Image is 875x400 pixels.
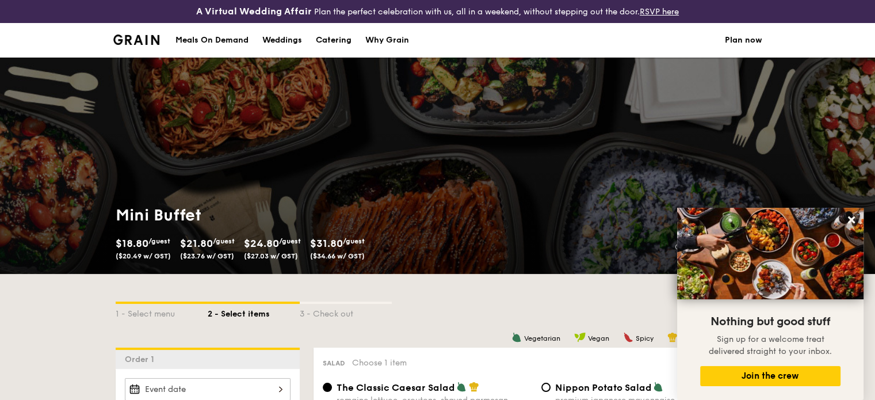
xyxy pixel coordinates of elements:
button: Join the crew [700,366,840,386]
img: Grain [113,35,160,45]
a: Catering [309,23,358,58]
div: 3 - Check out [300,304,392,320]
span: /guest [148,237,170,245]
img: icon-chef-hat.a58ddaea.svg [469,382,479,392]
a: Weddings [255,23,309,58]
img: icon-vegetarian.fe4039eb.svg [511,332,522,342]
img: DSC07876-Edit02-Large.jpeg [677,208,863,299]
input: Nippon Potato Saladpremium japanese mayonnaise, golden russet potato [541,383,551,392]
span: $24.80 [244,237,279,250]
span: ($34.66 w/ GST) [310,252,365,260]
a: Plan now [725,23,762,58]
a: Why Grain [358,23,416,58]
span: ($20.49 w/ GST) [116,252,171,260]
a: Meals On Demand [169,23,255,58]
span: Spicy [636,334,654,342]
div: 2 - Select items [208,304,300,320]
span: Choose 1 item [352,358,407,368]
span: Salad [323,359,345,367]
img: icon-vegetarian.fe4039eb.svg [653,382,663,392]
span: Sign up for a welcome treat delivered straight to your inbox. [709,334,832,356]
input: The Classic Caesar Saladromaine lettuce, croutons, shaved parmesan flakes, cherry tomatoes, house... [323,383,332,392]
button: Close [842,211,861,229]
div: Why Grain [365,23,409,58]
img: icon-vegan.f8ff3823.svg [574,332,586,342]
div: Meals On Demand [175,23,249,58]
h1: Mini Buffet [116,205,433,226]
a: Logotype [113,35,160,45]
a: RSVP here [640,7,679,17]
span: $18.80 [116,237,148,250]
img: icon-vegetarian.fe4039eb.svg [456,382,467,392]
div: Catering [316,23,351,58]
div: 1 - Select menu [116,304,208,320]
span: $21.80 [180,237,213,250]
span: /guest [343,237,365,245]
span: $31.80 [310,237,343,250]
h4: A Virtual Wedding Affair [196,5,312,18]
span: Vegan [588,334,609,342]
span: /guest [279,237,301,245]
span: ($27.03 w/ GST) [244,252,298,260]
span: /guest [213,237,235,245]
div: Weddings [262,23,302,58]
span: Nippon Potato Salad [555,382,652,393]
span: Nothing but good stuff [710,315,830,329]
span: ($23.76 w/ GST) [180,252,234,260]
img: icon-spicy.37a8142b.svg [623,332,633,342]
div: Order in advance [662,242,765,265]
img: icon-chef-hat.a58ddaea.svg [667,332,678,342]
span: The Classic Caesar Salad [337,382,455,393]
span: Vegetarian [524,334,560,342]
div: Plan the perfect celebration with us, all in a weekend, without stepping out the door. [146,5,729,18]
span: Order 1 [125,355,159,364]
